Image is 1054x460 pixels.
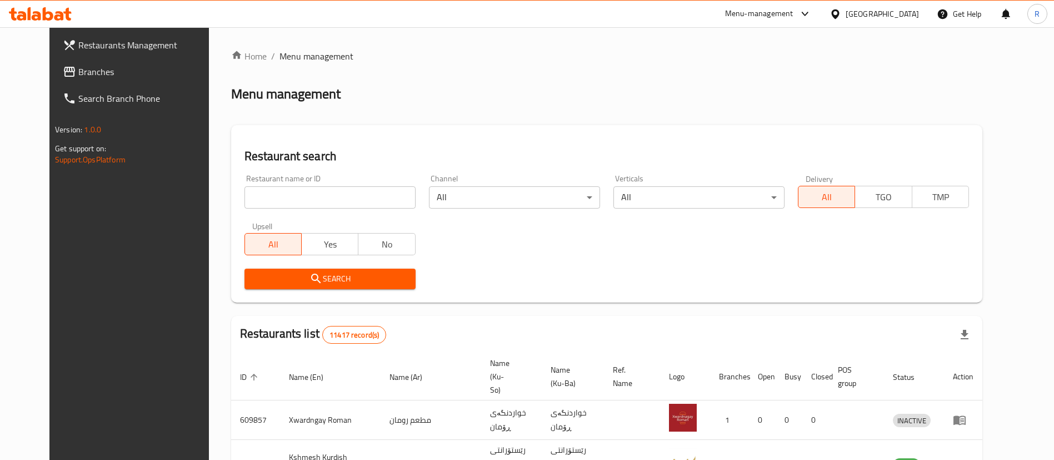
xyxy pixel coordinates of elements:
[244,148,969,165] h2: Restaurant search
[358,233,415,255] button: No
[951,321,978,348] div: Export file
[322,326,386,344] div: Total records count
[381,400,481,440] td: مطعم رومان
[78,65,217,78] span: Branches
[240,325,387,344] h2: Restaurants list
[893,370,929,384] span: Status
[749,400,776,440] td: 0
[802,400,829,440] td: 0
[253,272,407,286] span: Search
[252,222,273,230] label: Upsell
[953,413,973,427] div: Menu
[54,58,226,85] a: Branches
[78,92,217,105] span: Search Branch Phone
[78,38,217,52] span: Restaurants Management
[84,122,101,137] span: 1.0.0
[613,363,647,390] span: Ref. Name
[54,85,226,112] a: Search Branch Phone
[912,186,969,208] button: TMP
[279,50,353,63] span: Menu management
[893,414,931,427] div: INACTIVE
[231,85,341,103] h2: Menu management
[55,152,126,167] a: Support.OpsPlatform
[363,236,411,253] span: No
[917,189,965,205] span: TMP
[306,236,354,253] span: Yes
[551,363,591,390] span: Name (Ku-Ba)
[798,186,855,208] button: All
[749,353,776,400] th: Open
[244,233,302,255] button: All
[244,269,416,289] button: Search
[429,186,600,209] div: All
[803,189,851,205] span: All
[860,189,907,205] span: TGO
[776,400,802,440] td: 0
[542,400,604,440] td: خواردنگەی ڕۆمان
[389,370,437,384] span: Name (Ar)
[481,400,542,440] td: خواردنگەی ڕۆمان
[710,400,749,440] td: 1
[271,50,275,63] li: /
[54,32,226,58] a: Restaurants Management
[55,141,106,156] span: Get support on:
[802,353,829,400] th: Closed
[240,370,261,384] span: ID
[244,186,416,209] input: Search for restaurant name or ID..
[944,353,982,400] th: Action
[806,175,833,182] label: Delivery
[231,50,982,63] nav: breadcrumb
[776,353,802,400] th: Busy
[725,7,793,21] div: Menu-management
[490,357,528,397] span: Name (Ku-So)
[613,186,785,209] div: All
[710,353,749,400] th: Branches
[893,414,931,427] span: INACTIVE
[660,353,710,400] th: Logo
[669,404,697,432] img: Xwardngay Roman
[323,330,386,340] span: 11417 record(s)
[846,8,919,20] div: [GEOGRAPHIC_DATA]
[838,363,871,390] span: POS group
[55,122,82,137] span: Version:
[249,236,297,253] span: All
[855,186,912,208] button: TGO
[231,50,267,63] a: Home
[280,400,381,440] td: Xwardngay Roman
[301,233,358,255] button: Yes
[289,370,338,384] span: Name (En)
[1035,8,1040,20] span: R
[231,400,280,440] td: 609857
